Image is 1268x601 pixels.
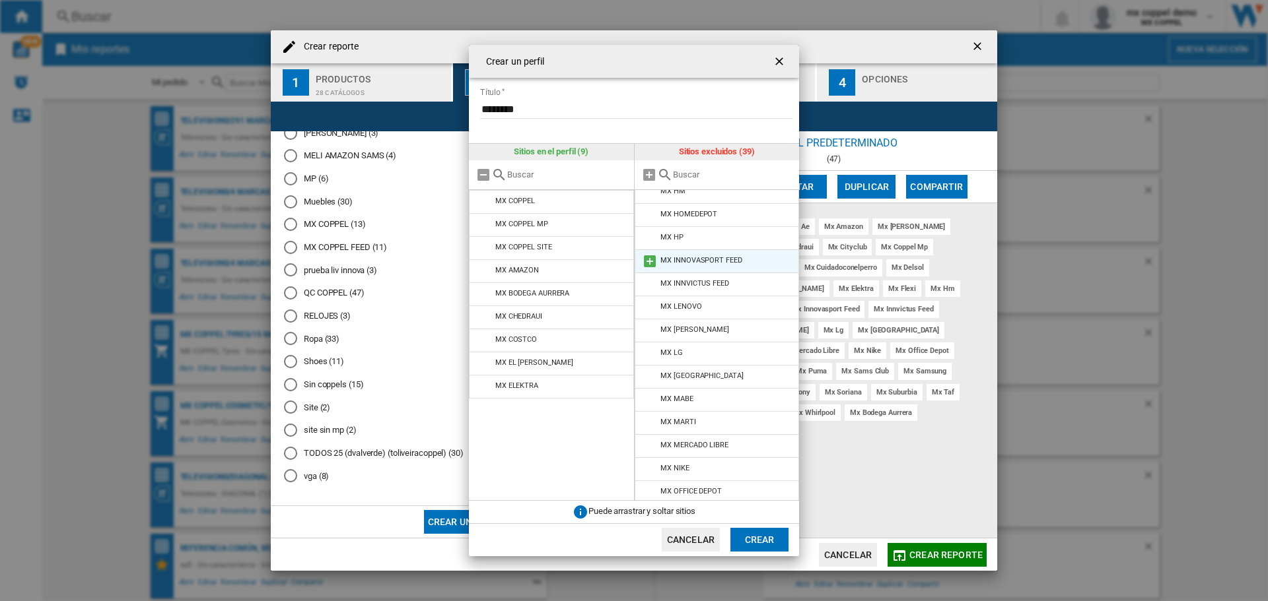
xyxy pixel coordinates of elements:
input: Buscar [673,170,793,179]
div: MX HM [660,187,686,195]
div: MX COPPEL MP [495,220,548,228]
div: MX MERCADO LIBRE [660,441,728,449]
div: MX LENOVO [660,302,701,311]
div: MX EL [PERSON_NAME] [495,358,573,367]
ng-md-icon: getI18NText('BUTTONS.CLOSE_DIALOG') [773,55,789,71]
div: MX HOMEDEPOT [660,210,717,218]
div: MX COSTCO [495,335,537,344]
div: MX [PERSON_NAME] [660,325,728,334]
input: Buscar [507,170,627,179]
md-icon: Quitar todo [475,167,491,183]
span: Puede arrastrar y soltar sitios [588,506,695,516]
div: MX HP [660,233,684,241]
div: MX MABE [660,395,693,403]
div: MX COPPEL SITE [495,243,552,251]
div: MX MARTI [660,418,695,426]
div: MX BODEGA AURRERA [495,289,569,298]
div: MX [GEOGRAPHIC_DATA] [660,371,743,380]
h4: Crear un perfil [479,55,545,69]
div: MX LG [660,348,683,357]
div: MX INNOVASPORT FEED [660,256,742,265]
div: MX NIKE [660,464,689,472]
div: MX AMAZON [495,266,539,274]
div: MX INNVICTUS FEED [660,279,728,288]
div: MX OFFICE DEPOT [660,487,722,495]
div: Sitios excluidos (39) [635,144,800,160]
div: MX COPPEL [495,197,535,205]
button: getI18NText('BUTTONS.CLOSE_DIALOG') [767,48,794,75]
div: Sitios en el perfil (9) [469,144,634,160]
button: Cancelar [662,528,720,552]
md-icon: Añadir todos [641,167,657,183]
div: MX ELEKTRA [495,381,538,390]
div: MX CHEDRAUI [495,312,542,321]
button: Crear [730,528,789,552]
